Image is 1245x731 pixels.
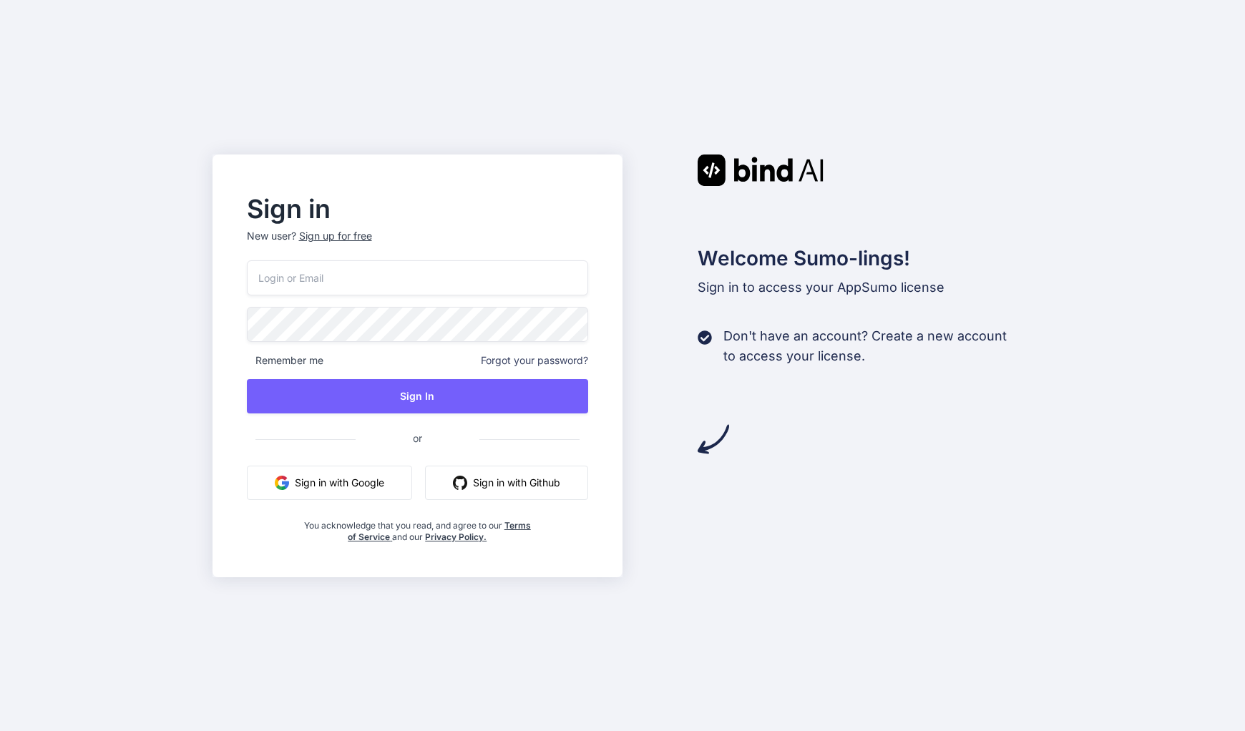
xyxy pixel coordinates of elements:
h2: Sign in [247,197,589,220]
button: Sign In [247,379,589,413]
div: Sign up for free [299,229,372,243]
p: New user? [247,229,589,260]
button: Sign in with Github [425,466,588,500]
img: github [453,476,467,490]
img: arrow [698,423,729,455]
p: Sign in to access your AppSumo license [698,278,1033,298]
span: Remember me [247,353,323,368]
button: Sign in with Google [247,466,412,500]
a: Privacy Policy. [425,531,487,542]
h2: Welcome Sumo-lings! [698,243,1033,273]
img: Bind AI logo [698,154,824,186]
span: Forgot your password? [481,353,588,368]
img: google [275,476,289,490]
div: You acknowledge that you read, and agree to our and our [303,511,531,543]
span: or [356,421,479,456]
p: Don't have an account? Create a new account to access your license. [723,326,1007,366]
a: Terms of Service [348,520,531,542]
input: Login or Email [247,260,589,295]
